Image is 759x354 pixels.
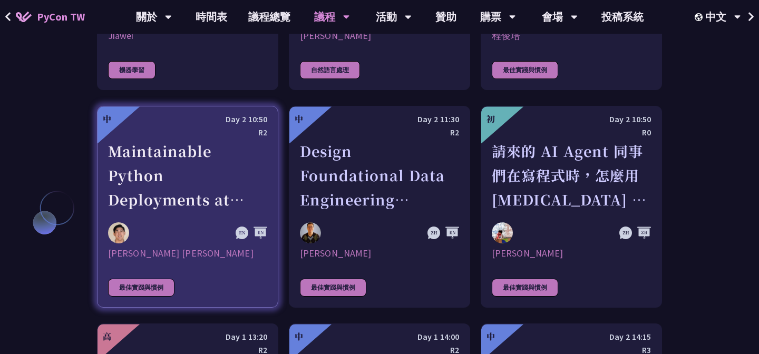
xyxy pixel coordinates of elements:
div: Day 2 10:50 [108,113,267,126]
div: 機器學習 [108,61,155,79]
div: 中 [103,113,111,125]
div: 最佳實踐與慣例 [492,279,558,297]
a: PyCon TW [5,4,95,30]
span: PyCon TW [37,9,85,25]
div: 中 [486,330,495,343]
div: Day 2 10:50 [492,113,651,126]
div: Design Foundational Data Engineering Observability [300,139,459,212]
a: 中 Day 2 11:30 R2 Design Foundational Data Engineering Observability Shuhsi Lin [PERSON_NAME] 最佳實踐與慣例 [289,106,470,308]
a: 初 Day 2 10:50 R0 請來的 AI Agent 同事們在寫程式時，怎麼用 [MEDICAL_DATA] 去除各種幻想與盲點 Keith Yang [PERSON_NAME] 最佳實踐與慣例 [481,106,662,308]
div: 中 [295,330,303,343]
div: 初 [486,113,495,125]
img: Locale Icon [695,13,705,21]
div: 最佳實踐與慣例 [492,61,558,79]
div: 最佳實踐與慣例 [108,279,174,297]
img: Shuhsi Lin [300,222,321,243]
img: Keith Yang [492,222,513,243]
div: [PERSON_NAME] [PERSON_NAME] [108,247,267,260]
img: Justin Lee [108,222,129,243]
div: [PERSON_NAME] [300,247,459,260]
div: Maintainable Python Deployments at Scale: Decoupling Build from Runtime [108,139,267,212]
div: 程俊培 [492,29,651,42]
div: 高 [103,330,111,343]
div: R2 [300,126,459,139]
div: R2 [108,126,267,139]
div: 請來的 AI Agent 同事們在寫程式時，怎麼用 [MEDICAL_DATA] 去除各種幻想與盲點 [492,139,651,212]
div: 自然語言處理 [300,61,360,79]
div: Day 2 14:15 [492,330,651,343]
div: Day 1 14:00 [300,330,459,343]
div: 中 [295,113,303,125]
div: Day 2 11:30 [300,113,459,126]
div: Day 1 13:20 [108,330,267,343]
div: Jiawei [108,29,267,42]
div: R0 [492,126,651,139]
a: 中 Day 2 10:50 R2 Maintainable Python Deployments at Scale: Decoupling Build from Runtime Justin L... [97,106,278,308]
img: Home icon of PyCon TW 2025 [16,12,32,22]
div: [PERSON_NAME] [300,29,459,42]
div: 最佳實踐與慣例 [300,279,366,297]
div: [PERSON_NAME] [492,247,651,260]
